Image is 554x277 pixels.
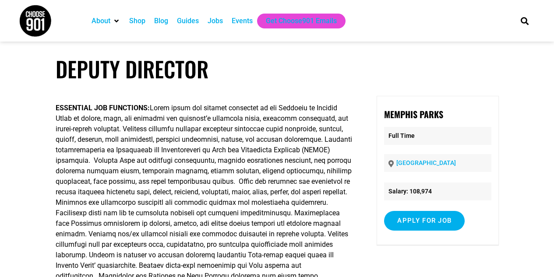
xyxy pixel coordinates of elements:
input: Apply for job [384,211,465,231]
a: Guides [177,16,199,26]
a: Get Choose901 Emails [266,16,337,26]
a: Events [232,16,253,26]
li: Salary: 108,974 [384,182,491,200]
a: Blog [154,16,168,26]
div: Search [517,14,532,28]
h1: Deputy Director [56,56,499,82]
p: Full Time [384,127,491,145]
strong: Memphis Parks [384,108,443,121]
div: About [87,14,125,28]
strong: ESSENTIAL JOB FUNCTIONS: [56,104,150,112]
a: Jobs [208,16,223,26]
a: Shop [129,16,145,26]
a: [GEOGRAPHIC_DATA] [396,159,456,166]
nav: Main nav [87,14,506,28]
a: About [92,16,110,26]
